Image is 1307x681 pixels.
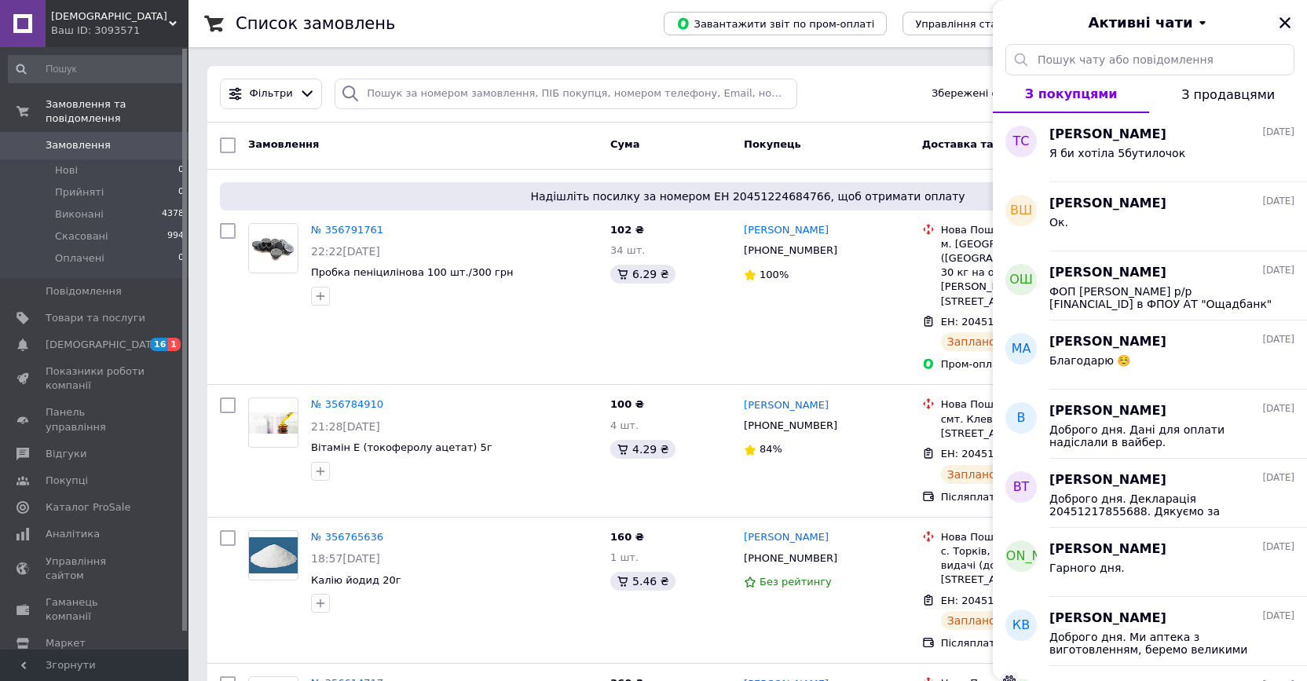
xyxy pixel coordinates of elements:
div: [PHONE_NUMBER] [741,548,840,569]
img: Фото товару [249,537,298,574]
span: Я би хотіла 5бутилочок [1049,147,1185,159]
span: Нові [55,163,78,178]
span: Скасовані [55,229,108,243]
span: Виконані [55,207,104,222]
a: [PERSON_NAME] [744,530,829,545]
span: Космецевтика [51,9,169,24]
span: Покупець [744,138,801,150]
span: В [1017,409,1026,427]
span: Панель управління [46,405,145,434]
a: Фото товару [248,530,298,580]
span: З продавцями [1181,87,1275,102]
span: Аналітика [46,527,100,541]
span: [PERSON_NAME] [1049,540,1166,558]
h1: Список замовлень [236,14,395,33]
a: Фото товару [248,223,298,273]
span: [DATE] [1262,402,1294,416]
span: Активні чати [1088,13,1192,33]
button: Активні чати [1037,13,1263,33]
div: Нова Пошта [941,223,1123,237]
div: Пром-оплата [941,357,1123,372]
span: Управління сайтом [46,555,145,583]
span: [DATE] [1262,610,1294,623]
span: Завантажити звіт по пром-оплаті [676,16,874,31]
button: ВШ[PERSON_NAME][DATE]Ок. [993,182,1307,251]
div: 6.29 ₴ [610,265,675,284]
input: Пошук чату або повідомлення [1005,44,1294,75]
span: Фільтри [250,86,293,101]
div: [PHONE_NUMBER] [741,240,840,261]
button: Управління статусами [902,12,1048,35]
span: [PERSON_NAME] [1049,126,1166,144]
span: Збережені фільтри: [932,86,1038,101]
span: Покупці [46,474,88,488]
span: [DATE] [1262,126,1294,139]
a: [PERSON_NAME] [744,223,829,238]
span: [PERSON_NAME] [1049,195,1166,213]
span: [PERSON_NAME] [1049,264,1166,282]
span: [DATE] [1262,264,1294,277]
span: Оплачені [55,251,104,265]
div: 4.29 ₴ [610,440,675,459]
span: Показники роботи компанії [46,364,145,393]
span: 102 ₴ [610,224,644,236]
span: 4378 [162,207,184,222]
span: 16 [150,338,168,351]
span: ВТ [1013,478,1030,496]
span: Благодарю ☺️ [1049,354,1130,367]
span: [PERSON_NAME] [969,547,1074,566]
span: Вітамін Е (токоферолу ацетат) 5г [311,441,492,453]
div: Нова Пошта [941,397,1123,412]
a: № 356784910 [311,398,383,410]
div: Заплановано [941,611,1030,630]
a: Пробка пеніцилінова 100 шт./300 грн [311,266,513,278]
span: Гаманець компанії [46,595,145,624]
button: З продавцями [1149,75,1307,113]
span: Замовлення [46,138,111,152]
button: Закрити [1276,13,1294,32]
span: 994 [167,229,184,243]
a: Калію йодид 20г [311,574,401,586]
span: [PERSON_NAME] [1049,402,1166,420]
span: Управління статусами [915,18,1035,30]
span: 84% [760,443,782,455]
a: № 356791761 [311,224,383,236]
span: [PERSON_NAME] [1049,610,1166,628]
span: Гарного дня. [1049,562,1125,574]
span: Доставка та оплата [922,138,1038,150]
input: Пошук за номером замовлення, ПІБ покупця, номером телефону, Email, номером накладної [335,79,796,109]
span: Повідомлення [46,284,122,298]
span: 100% [760,269,789,280]
span: 22:22[DATE] [311,245,380,258]
span: [PERSON_NAME] [1049,333,1166,351]
span: Маркет [46,636,86,650]
span: КВ [1012,617,1030,635]
div: Післяплата [941,636,1123,650]
span: 100 ₴ [610,398,644,410]
button: ОШ[PERSON_NAME][DATE]ФОП [PERSON_NAME] р/р [FINANCIAL_ID] в ФПОУ АТ "Ощадбанк" м. [GEOGRAPHIC_DAT... [993,251,1307,320]
span: З покупцями [1025,86,1118,101]
span: 18:57[DATE] [311,552,380,565]
div: Ваш ID: 3093571 [51,24,189,38]
span: Замовлення [248,138,319,150]
span: МА [1012,340,1031,358]
img: Фото товару [249,224,298,273]
span: [DATE] [1262,195,1294,208]
div: смт. Клевань, №2: вул. [STREET_ADDRESS] [941,412,1123,441]
span: ОШ [1009,271,1033,289]
div: Заплановано [941,465,1030,484]
span: Товари та послуги [46,311,145,325]
div: с. Торків, Пункт приймання-видачі (до 30 кг): вул. [STREET_ADDRESS] [941,544,1123,588]
span: 1 шт. [610,551,639,563]
span: Доброго дня. Декларація 20451217855688. Дякуємо за замовлення. Гарного дня. [1049,492,1272,518]
a: Фото товару [248,397,298,448]
span: Cума [610,138,639,150]
span: 160 ₴ [610,531,644,543]
span: Надішліть посилку за номером ЕН 20451224684766, щоб отримати оплату [226,189,1269,204]
button: Завантажити звіт по пром-оплаті [664,12,887,35]
span: Замовлення та повідомлення [46,97,189,126]
button: В[PERSON_NAME][DATE]Доброго дня. Дані для оплати надіслали в вайбер. [993,390,1307,459]
input: Пошук [8,55,185,83]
